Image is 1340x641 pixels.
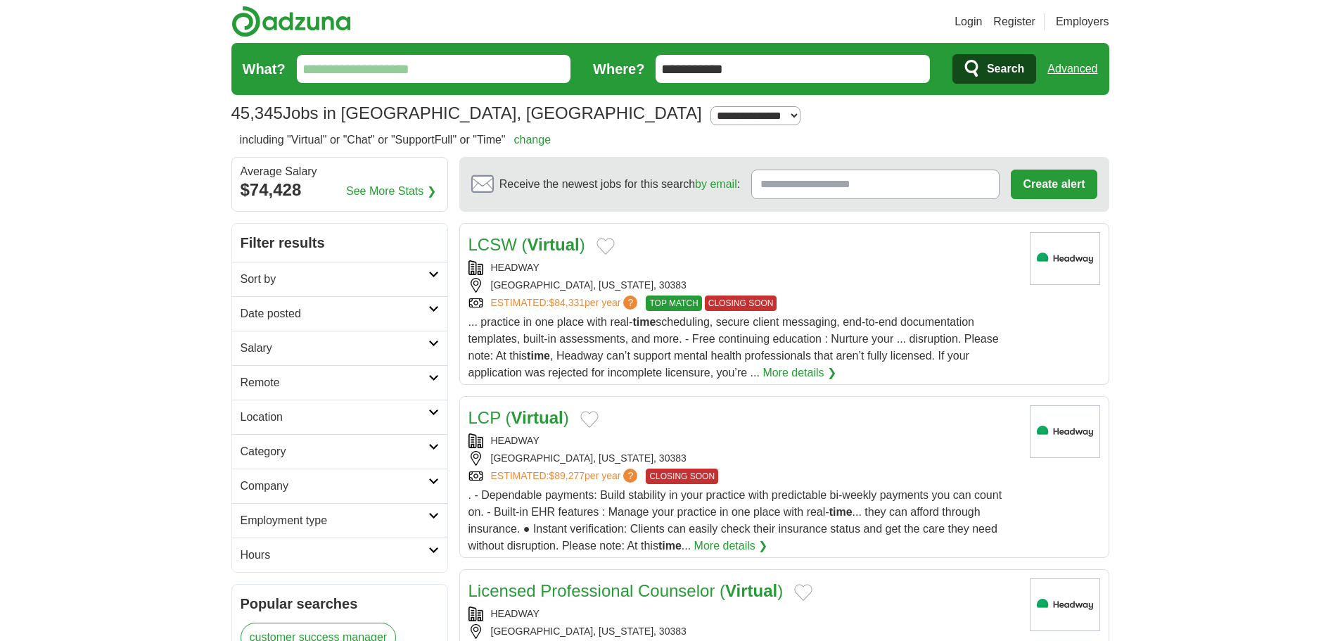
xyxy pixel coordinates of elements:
strong: time [527,350,550,362]
a: HEADWAY [491,262,540,273]
div: [GEOGRAPHIC_DATA], [US_STATE], 30383 [468,451,1019,466]
span: ... practice in one place with real- scheduling, secure client messaging, end-to-end documentatio... [468,316,999,379]
div: [GEOGRAPHIC_DATA], [US_STATE], 30383 [468,624,1019,639]
a: Category [232,434,447,469]
strong: time [632,316,656,328]
a: ESTIMATED:$84,331per year? [491,296,641,311]
img: Adzuna logo [231,6,351,37]
strong: time [658,540,682,552]
a: change [514,134,551,146]
span: CLOSING SOON [646,469,718,484]
strong: time [829,506,853,518]
a: More details ❯ [694,538,768,554]
button: Search [952,54,1036,84]
a: Employment type [232,503,447,538]
h2: Date posted [241,305,428,322]
span: Receive the newest jobs for this search : [499,176,740,193]
a: Sort by [232,262,447,296]
span: $84,331 [549,297,585,308]
button: Add to favorite jobs [580,411,599,428]
h2: Hours [241,547,428,564]
a: HEADWAY [491,435,540,446]
a: ESTIMATED:$89,277per year? [491,469,641,484]
h2: including "Virtual" or "Chat" or "SupportFull" or "Time" [240,132,551,148]
a: Date posted [232,296,447,331]
span: CLOSING SOON [705,296,777,311]
span: Search [987,55,1024,83]
div: [GEOGRAPHIC_DATA], [US_STATE], 30383 [468,278,1019,293]
h2: Salary [241,340,428,357]
a: Register [993,13,1035,30]
label: What? [243,58,286,80]
span: $89,277 [549,470,585,481]
span: . - Dependable payments: Build stability in your practice with predictable bi-weekly payments you... [468,489,1002,552]
strong: Virtual [725,581,777,600]
div: Average Salary [241,166,439,177]
a: More details ❯ [762,364,836,381]
a: LCSW (Virtual) [468,235,585,254]
a: See More Stats ❯ [346,183,436,200]
a: HEADWAY [491,608,540,619]
a: Remote [232,365,447,400]
h1: Jobs in [GEOGRAPHIC_DATA], [GEOGRAPHIC_DATA] [231,103,702,122]
a: LCP (Virtual) [468,408,569,427]
h2: Remote [241,374,428,391]
div: $74,428 [241,177,439,203]
span: ? [623,469,637,483]
button: Create alert [1011,170,1097,199]
a: Location [232,400,447,434]
a: Company [232,469,447,503]
span: TOP MATCH [646,296,701,311]
img: Headway logo [1030,405,1100,458]
img: Headway logo [1030,232,1100,285]
h2: Filter results [232,224,447,262]
button: Add to favorite jobs [794,584,812,601]
a: Licensed Professional Counselor (Virtual) [468,581,784,600]
label: Where? [593,58,644,80]
span: 45,345 [231,101,283,126]
a: Hours [232,538,447,572]
a: Advanced [1047,55,1097,83]
h2: Category [241,443,428,460]
a: by email [695,178,737,190]
h2: Employment type [241,512,428,529]
strong: Virtual [511,408,563,427]
a: Salary [232,331,447,365]
h2: Location [241,409,428,426]
h2: Popular searches [241,593,439,614]
button: Add to favorite jobs [596,238,615,255]
h2: Sort by [241,271,428,288]
a: Employers [1056,13,1109,30]
span: ? [623,296,637,310]
h2: Company [241,478,428,495]
strong: Virtual [528,235,580,254]
a: Login [955,13,982,30]
img: Headway logo [1030,578,1100,631]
